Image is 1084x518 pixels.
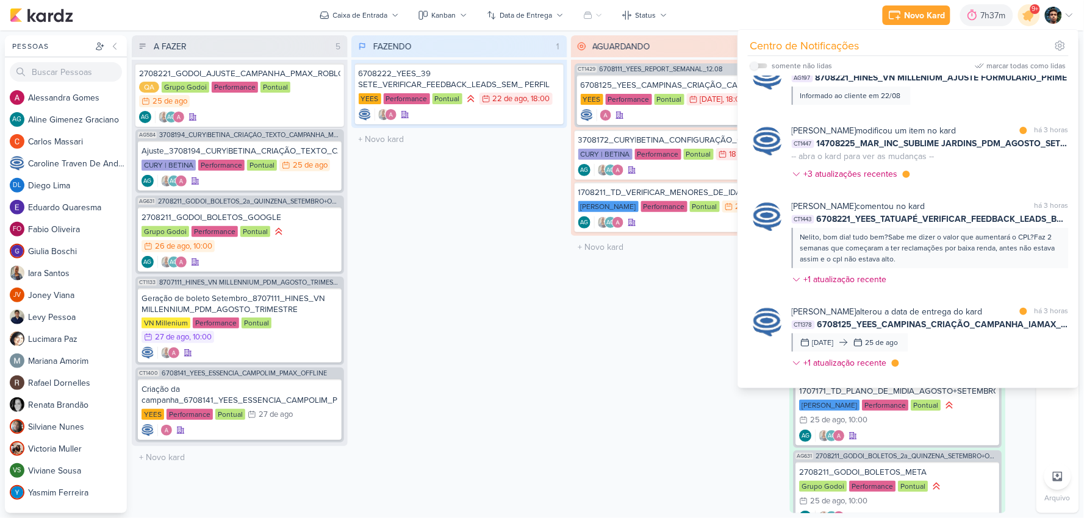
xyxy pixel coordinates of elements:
div: Aline Gimenez Graciano [142,256,154,268]
div: Aline Gimenez Graciano [139,111,151,123]
div: +1 atualização recente [804,357,889,369]
div: Criador(a): Aline Gimenez Graciano [142,175,154,187]
img: Alessandra Gomes [833,430,845,442]
div: Pontual [433,93,462,104]
img: Caroline Traven De Andrade [753,202,782,232]
img: Caroline Traven De Andrade [142,347,154,359]
div: CURY | BETINA [142,160,196,171]
div: Colaboradores: Iara Santos, Aline Gimenez Graciano, Alessandra Gomes [816,430,845,442]
img: Eduardo Quaresma [10,200,24,215]
div: CURY | BETINA [578,149,633,160]
div: Prioridade Alta [465,93,477,105]
div: 2708211_GODOI_BOLETOS_META [800,467,996,478]
div: 25 de ago [866,337,899,348]
div: F a b i o O l i v e i r a [28,223,127,236]
span: CT1443 [792,215,814,224]
div: Criador(a): Caroline Traven De Andrade [359,108,371,121]
input: Buscar Pessoas [10,62,122,82]
div: Pontual [247,160,277,171]
div: Novo Kard [905,9,946,22]
span: 8708221_HINES_VN MILLENIUM_AJUSTE FORMULÁRIO_PRIME [816,71,1068,84]
span: 6708111_YEES_REPORT_SEMANAL_12.08 [600,66,723,73]
p: FO [13,226,21,233]
div: há 3 horas [1035,124,1069,137]
div: V i c t o r i a M u l l e r [28,442,127,455]
div: Aline Gimenez Graciano [10,112,24,127]
div: Performance [641,201,687,212]
div: Viviane Sousa [10,463,24,478]
div: 1708211_TD_VERIFICAR_MENORES_DE_IDADE_LCSA [578,187,780,198]
img: Lucimara Paz [10,332,24,346]
div: C a r o l i n e T r a v e n D e A n d r a d e [28,157,127,170]
div: Colaboradores: Alessandra Gomes [597,109,612,121]
div: Ajuste_3708194_CURY|BETINA_CRIAÇÃO_TEXTO_CAMPANHA_META_V3 [142,146,338,157]
div: Performance [863,400,909,411]
div: Pontual [690,201,720,212]
div: 25 de ago [293,161,328,169]
div: Aline Gimenez Graciano [578,216,590,229]
div: Pontual [684,149,714,160]
img: Alessandra Gomes [173,111,185,123]
div: Performance [198,160,245,171]
div: -- abra o kard para ver as mudanças -- [792,150,935,163]
p: AG [606,168,614,174]
img: Levy Pessoa [10,310,24,324]
div: Aline Gimenez Graciano [578,164,590,176]
div: , 10:00 [189,333,212,341]
img: Caroline Traven De Andrade [753,61,782,90]
div: Aline Gimenez Graciano [605,164,617,176]
div: Grupo Godoi [162,82,209,93]
div: D i e g o L i m a [28,179,127,192]
div: YEES [359,93,381,104]
span: CT1378 [792,321,815,329]
img: Yasmim Ferreira [10,485,24,500]
div: Colaboradores: Iara Santos, Aline Gimenez Graciano, Alessandra Gomes [155,111,185,123]
img: Iara Santos [158,111,170,123]
div: modificou um item no kard [792,124,957,137]
b: [PERSON_NAME] [792,201,856,211]
div: 25 de ago [153,98,187,105]
div: Colaboradores: Iara Santos, Alessandra Gomes [157,347,180,359]
img: Caroline Traven De Andrade [10,156,24,171]
img: Silviane Nunes [10,419,24,434]
img: Iara Santos [160,175,173,187]
div: somente não lidas [772,60,833,71]
div: Pontual [911,400,941,411]
img: Giulia Boschi [10,244,24,258]
span: CT1429 [577,66,597,73]
div: Performance [192,226,238,237]
div: 2708211_GODOI_BOLETOS_GOOGLE [142,212,338,223]
img: Alessandra Gomes [175,256,187,268]
div: +1 atualização recente [804,273,889,286]
img: Alessandra Gomes [175,175,187,187]
div: Pontual [242,318,271,328]
div: VN Millenium [142,318,190,328]
div: Performance [193,318,239,328]
div: , 18:00 [723,96,745,104]
p: AG [828,433,836,439]
div: Grupo Godoi [800,481,847,492]
div: [PERSON_NAME] [578,201,639,212]
img: Caroline Traven De Andrade [359,108,371,121]
div: , 10:00 [190,243,212,250]
div: YEES [581,94,603,105]
span: 2708211_GODOI_BOLETOS_2a_QUINZENA_SETEMBRO+OUTUBRO [816,453,1000,459]
div: Criador(a): Aline Gimenez Graciano [800,430,812,442]
img: Iara Santos [597,164,609,176]
span: AG197 [792,74,813,82]
div: L e v y P e s s o a [28,311,127,324]
div: Pontual [260,82,290,93]
div: Aline Gimenez Graciano [168,256,180,268]
div: YEES [142,409,164,420]
div: há 3 horas [1035,200,1069,213]
div: Nelito, bom dia! tudo bem?Sabe me dizer o valor que aumentará o CPL?Faz 2 semanas que começaram a... [800,232,1059,264]
div: Criador(a): Caroline Traven De Andrade [581,109,593,121]
span: 6708125_YEES_CAMPINAS_CRIAÇÃO_CAMPANHA_IAMAX_GOOGLE_ADS [817,318,1069,331]
p: AG [13,116,22,123]
div: S i l v i a n e N u n e s [28,420,127,433]
p: AG [580,168,588,174]
div: 27 de ago [259,411,293,419]
p: VS [13,467,21,474]
div: há 3 horas [1035,305,1069,318]
p: AG [606,220,614,226]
